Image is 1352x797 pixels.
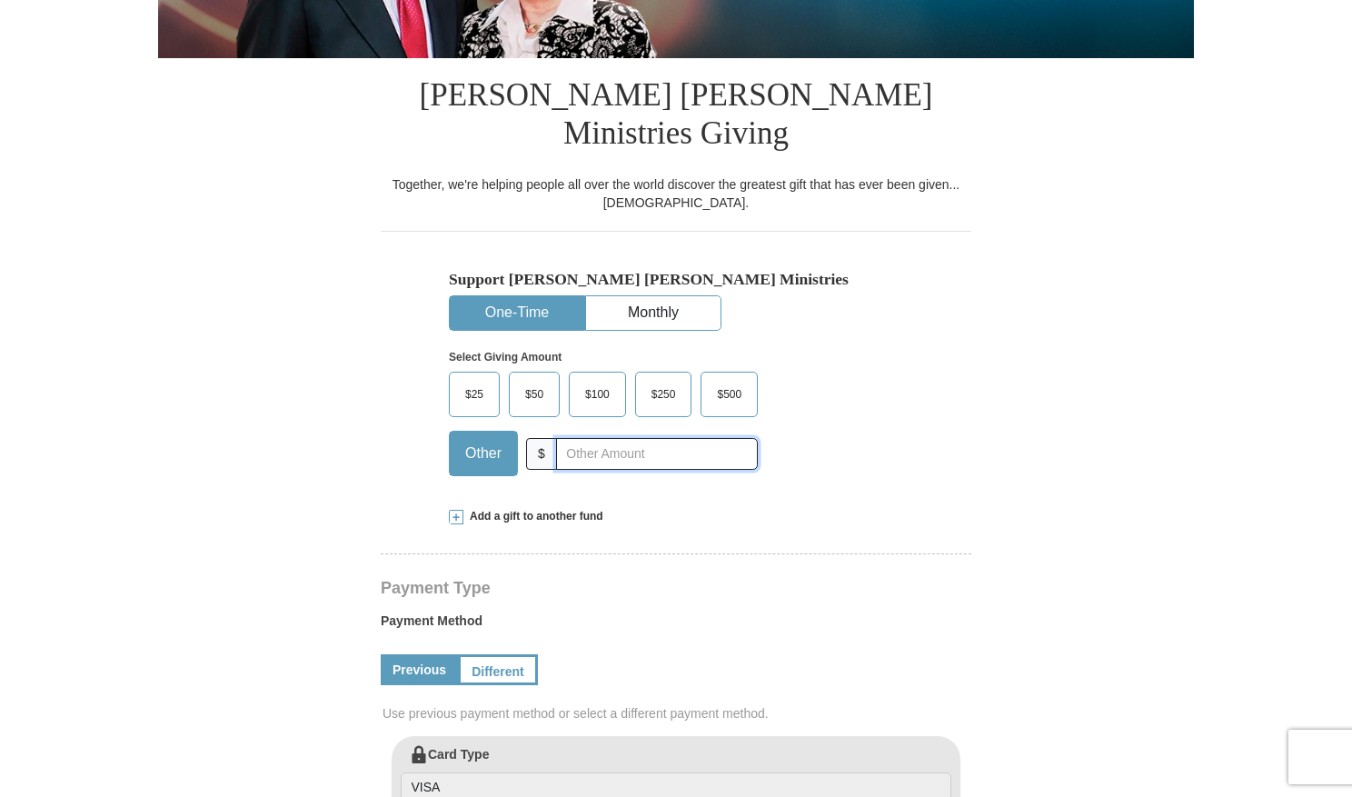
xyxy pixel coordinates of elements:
[556,438,758,470] input: Other Amount
[381,58,971,175] h1: [PERSON_NAME] [PERSON_NAME] Ministries Giving
[516,381,552,408] span: $50
[576,381,619,408] span: $100
[450,296,584,330] button: One-Time
[381,581,971,595] h4: Payment Type
[449,270,903,289] h5: Support [PERSON_NAME] [PERSON_NAME] Ministries
[526,438,557,470] span: $
[383,704,973,722] span: Use previous payment method or select a different payment method.
[456,440,511,467] span: Other
[381,612,971,639] label: Payment Method
[642,381,685,408] span: $250
[463,509,603,524] span: Add a gift to another fund
[381,654,458,685] a: Previous
[381,175,971,212] div: Together, we're helping people all over the world discover the greatest gift that has ever been g...
[708,381,751,408] span: $500
[586,296,721,330] button: Monthly
[458,654,538,685] a: Different
[449,351,562,364] strong: Select Giving Amount
[456,381,492,408] span: $25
